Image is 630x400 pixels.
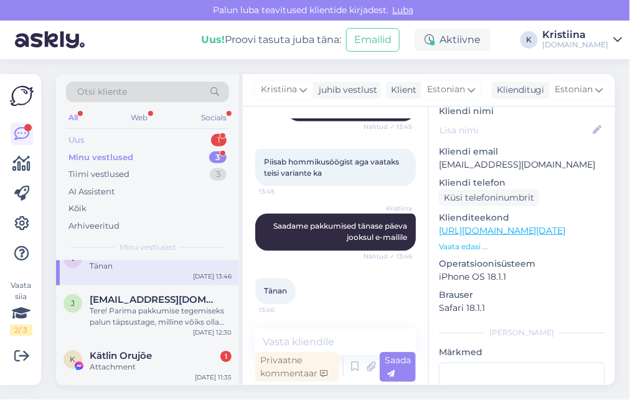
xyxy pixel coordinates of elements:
div: Vaata siia [10,280,32,336]
span: 13:46 [259,305,306,315]
div: Tiimi vestlused [68,168,129,181]
div: Web [129,110,151,126]
div: Uus [68,134,84,146]
span: Piisab hommikusöögist aga vaataks teisi variante ka [264,157,401,178]
span: Nähtud ✓ 13:45 [364,122,412,131]
div: Socials [199,110,229,126]
p: Märkmed [439,346,605,359]
span: Saadame pakkumised tänase päeva jooksul e-mailile [273,222,409,242]
input: Lisa nimi [440,123,591,137]
span: Saada [385,355,411,379]
div: [DATE] 13:46 [193,272,232,281]
div: Proovi tasuta juba täna: [201,32,341,47]
span: Minu vestlused [120,242,176,253]
div: Klienditugi [492,83,545,97]
p: Kliendi email [439,145,605,158]
div: Tere! Parima pakkumise tegemiseks palun täpsustage, milline võiks olla planeeritud eelarve kolmel... [90,305,232,328]
img: Askly Logo [10,84,34,108]
div: All [66,110,80,126]
span: 13:45 [259,187,306,196]
div: 1 [220,351,232,362]
a: Kristiina[DOMAIN_NAME] [543,30,623,50]
div: 3 [209,151,227,164]
p: iPhone OS 18.1.1 [439,270,605,283]
div: [DOMAIN_NAME] [543,40,609,50]
button: Emailid [346,28,400,52]
div: 3 [210,168,227,181]
span: Luba [388,4,417,16]
span: Otsi kliente [77,85,127,98]
p: Safari 18.1.1 [439,302,605,315]
span: K [70,355,76,364]
p: Operatsioonisüsteem [439,257,605,270]
span: j [71,298,75,308]
div: 1 [211,134,227,146]
div: Attachment [90,361,232,373]
div: juhib vestlust [314,83,377,97]
p: Kliendi nimi [439,105,605,118]
span: Kätlin Orujõe [90,350,152,361]
div: Tänan [90,260,232,272]
div: Kõik [68,202,87,215]
div: K [520,31,538,49]
div: [DATE] 12:30 [193,328,232,337]
p: Brauser [439,288,605,302]
div: Privaatne kommentaar [255,352,339,382]
div: Aktiivne [415,29,491,51]
div: 2 / 3 [10,325,32,336]
div: Minu vestlused [68,151,133,164]
span: Estonian [555,83,593,97]
span: jpwindorek@gmail.com [90,294,219,305]
a: [URL][DOMAIN_NAME][DATE] [439,225,566,236]
span: Tänan [264,287,287,296]
div: Küsi telefoninumbrit [439,189,539,206]
p: [EMAIL_ADDRESS][DOMAIN_NAME] [439,158,605,171]
p: Klienditeekond [439,211,605,224]
span: Estonian [427,83,465,97]
span: Nähtud ✓ 13:46 [364,252,412,261]
div: Kristiina [543,30,609,40]
div: Arhiveeritud [68,220,120,232]
span: Kristiina [261,83,297,97]
b: Uus! [201,34,225,45]
div: [PERSON_NAME] [439,327,605,338]
p: Kliendi telefon [439,176,605,189]
div: Klient [386,83,416,97]
span: Kristiina [365,204,412,213]
div: [DATE] 11:35 [195,373,232,382]
div: AI Assistent [68,186,115,198]
p: Vaata edasi ... [439,241,605,252]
